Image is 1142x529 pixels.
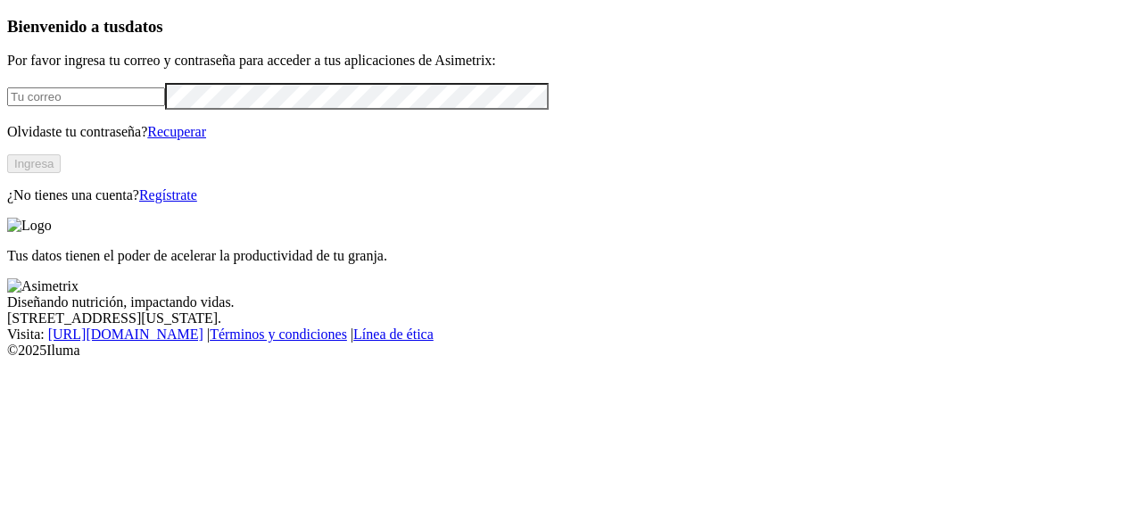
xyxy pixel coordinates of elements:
[7,187,1135,203] p: ¿No tienes una cuenta?
[7,343,1135,359] div: © 2025 Iluma
[7,124,1135,140] p: Olvidaste tu contraseña?
[353,326,434,342] a: Línea de ética
[210,326,347,342] a: Términos y condiciones
[7,87,165,106] input: Tu correo
[48,326,203,342] a: [URL][DOMAIN_NAME]
[7,278,79,294] img: Asimetrix
[7,218,52,234] img: Logo
[7,53,1135,69] p: Por favor ingresa tu correo y contraseña para acceder a tus aplicaciones de Asimetrix:
[7,154,61,173] button: Ingresa
[147,124,206,139] a: Recuperar
[7,326,1135,343] div: Visita : | |
[7,310,1135,326] div: [STREET_ADDRESS][US_STATE].
[7,248,1135,264] p: Tus datos tienen el poder de acelerar la productividad de tu granja.
[7,294,1135,310] div: Diseñando nutrición, impactando vidas.
[139,187,197,203] a: Regístrate
[125,17,163,36] span: datos
[7,17,1135,37] h3: Bienvenido a tus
